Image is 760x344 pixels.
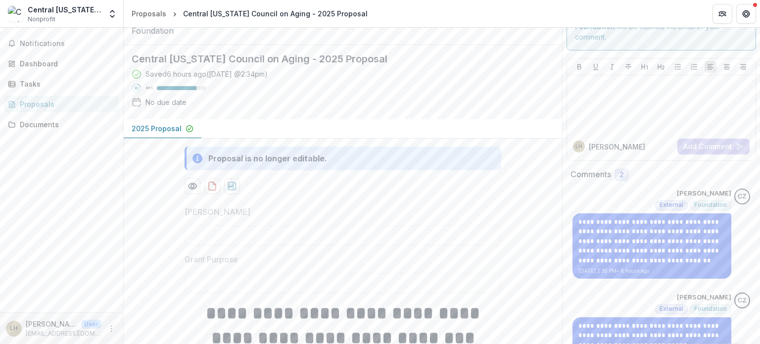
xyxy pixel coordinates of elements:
div: No due date [145,97,187,107]
span: Notifications [20,40,115,48]
button: Ordered List [688,61,700,73]
div: Dashboard [20,58,111,69]
span: External [660,305,683,312]
button: Preview a902e6ab-0b5b-4d20-adf9-a91581959769-0.pdf [185,178,200,194]
img: Central Vermont Council on Aging [8,6,24,22]
p: [PERSON_NAME] [185,206,250,218]
div: Leanne Hoppe [575,144,582,149]
button: Align Left [705,61,716,73]
button: Bullet List [672,61,684,73]
a: Tasks [4,76,119,92]
nav: breadcrumb [128,6,372,21]
p: [DATE] 2:35 PM • 6 hours ago [578,267,725,275]
a: Proposals [128,6,170,21]
button: Align Center [721,61,733,73]
button: Bold [573,61,585,73]
span: Foundation [694,201,727,208]
span: 2 [619,171,624,179]
div: Proposal is no longer editable. [208,152,327,164]
button: Heading 1 [639,61,651,73]
h2: Central [US_STATE] Council on Aging - 2025 Proposal [132,53,538,65]
button: Heading 2 [655,61,667,73]
div: Saved 6 hours ago ( [DATE] @ 2:34pm ) [145,69,268,79]
button: Underline [590,61,602,73]
div: Christine Zachai [738,194,747,200]
div: Proposals [20,99,111,109]
button: Get Help [736,4,756,24]
div: Tasks [20,79,111,89]
div: Proposals [132,8,166,19]
div: Christine Zachai [738,297,747,304]
a: Proposals [4,96,119,112]
p: User [81,320,101,329]
p: 80 % [145,85,153,92]
p: [PERSON_NAME] [589,142,645,152]
p: 2025 Proposal [132,123,182,134]
p: [PERSON_NAME] [26,319,77,329]
div: Documents [20,119,111,130]
div: Central [US_STATE] Council on Aging [28,4,101,15]
p: [PERSON_NAME] [677,189,731,198]
button: Strike [622,61,634,73]
button: Partners [712,4,732,24]
button: More [105,323,117,335]
button: Add Comment [677,139,750,154]
button: download-proposal [224,178,240,194]
a: Dashboard [4,55,119,72]
span: Foundation [694,305,727,312]
button: Align Right [737,61,749,73]
span: External [660,201,683,208]
h2: Comments [570,170,611,179]
button: download-proposal [204,178,220,194]
div: Leanne Hoppe [10,325,18,332]
button: Italicize [606,61,618,73]
span: Nonprofit [28,15,55,24]
p: [EMAIL_ADDRESS][DOMAIN_NAME] [26,329,101,338]
div: Central [US_STATE] Council on Aging - 2025 Proposal [183,8,368,19]
p: Grant Purpose [185,253,238,265]
button: Open entity switcher [105,4,119,24]
a: Documents [4,116,119,133]
p: [PERSON_NAME] [677,293,731,302]
button: Notifications [4,36,119,51]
